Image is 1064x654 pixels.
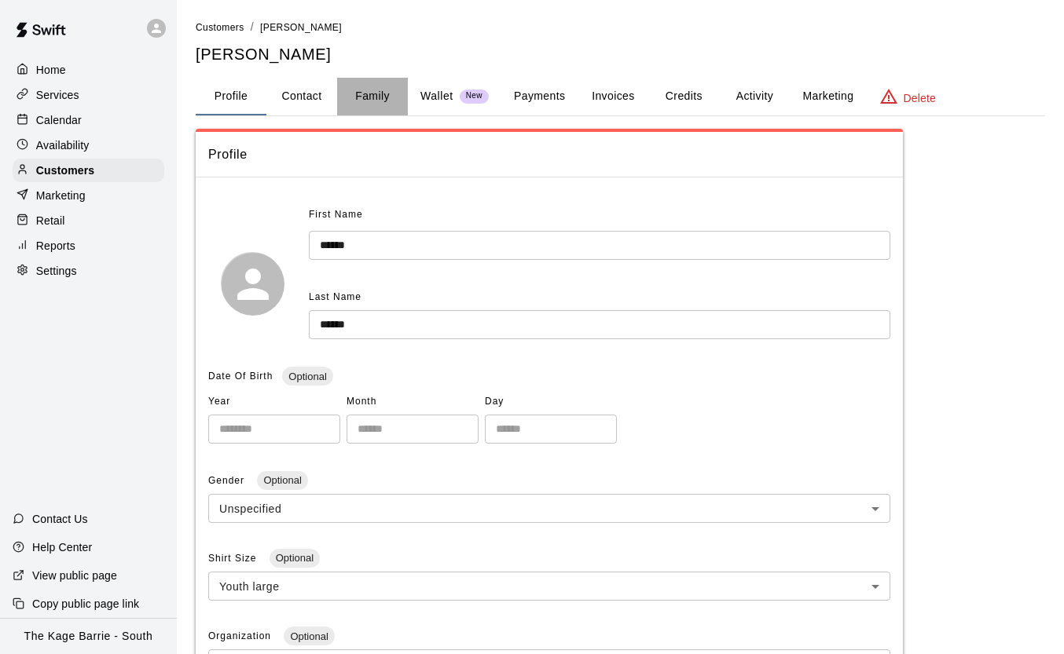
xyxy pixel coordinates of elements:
span: New [460,91,489,101]
button: Credits [648,78,719,115]
p: Reports [36,238,75,254]
a: Settings [13,259,164,283]
a: Retail [13,209,164,232]
p: Services [36,87,79,103]
a: Services [13,83,164,107]
span: Customers [196,22,244,33]
span: Month [347,389,479,415]
button: Profile [196,78,266,115]
a: Calendar [13,108,164,132]
span: First Name [309,203,363,228]
div: basic tabs example [196,78,1045,115]
a: Reports [13,234,164,258]
p: Help Center [32,539,92,555]
span: Optional [284,630,334,642]
a: Home [13,58,164,82]
span: Gender [208,475,248,486]
span: Year [208,389,340,415]
span: [PERSON_NAME] [260,22,342,33]
button: Activity [719,78,790,115]
span: Optional [282,371,332,382]
p: Home [36,62,66,78]
button: Family [337,78,408,115]
span: Optional [257,474,307,486]
div: Youth large [208,572,890,601]
span: Profile [208,144,890,165]
p: Marketing [36,188,86,203]
span: Optional [270,552,320,564]
button: Contact [266,78,337,115]
button: Marketing [790,78,866,115]
p: Delete [904,90,936,106]
p: Contact Us [32,511,88,527]
a: Marketing [13,184,164,207]
p: Copy public page link [32,596,139,612]
h5: [PERSON_NAME] [196,44,1045,65]
p: View public page [32,568,117,583]
p: Customers [36,163,94,178]
p: Calendar [36,112,82,128]
li: / [251,19,254,35]
p: Settings [36,263,77,279]
p: Availability [36,137,90,153]
p: The Kage Barrie - South [24,628,153,645]
span: Date Of Birth [208,371,273,382]
p: Retail [36,213,65,228]
span: Day [485,389,617,415]
div: Unspecified [208,494,890,523]
span: Last Name [309,291,361,302]
a: Availability [13,133,164,157]
span: Organization [208,630,274,641]
a: Customers [196,20,244,33]
nav: breadcrumb [196,19,1045,36]
a: Customers [13,159,164,182]
span: Shirt Size [208,553,260,564]
button: Payments [501,78,578,115]
p: Wallet [420,88,453,104]
button: Invoices [578,78,648,115]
